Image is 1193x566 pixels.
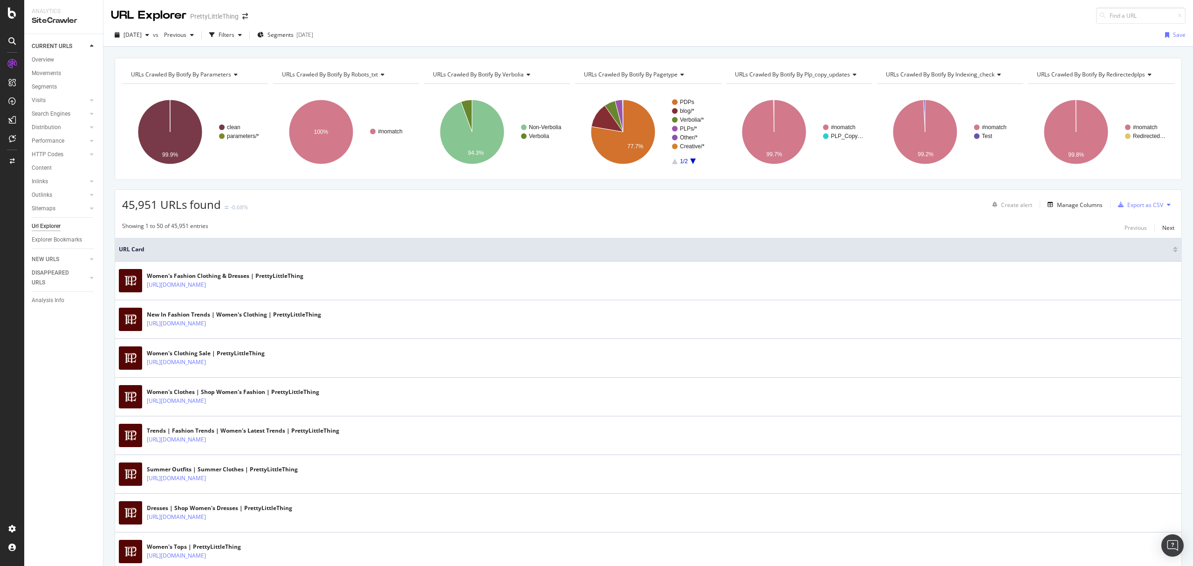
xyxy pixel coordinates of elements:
button: Segments[DATE] [254,28,317,42]
a: Visits [32,96,87,105]
div: CURRENT URLS [32,41,72,51]
div: Segments [32,82,57,92]
h4: URLs Crawled By Botify By parameters [129,67,260,82]
div: Previous [1124,224,1147,232]
a: NEW URLS [32,255,87,264]
img: main image [119,540,142,563]
div: Manage Columns [1057,201,1103,209]
text: PLP_Copy… [831,133,863,139]
a: [URL][DOMAIN_NAME] [147,551,206,560]
div: Save [1173,31,1186,39]
img: main image [119,346,142,370]
button: Filters [206,28,246,42]
button: Manage Columns [1044,199,1103,210]
div: A chart. [122,91,267,173]
svg: A chart. [1028,91,1173,173]
div: DISAPPEARED URLS [32,268,79,288]
a: [URL][DOMAIN_NAME] [147,280,206,290]
span: URLs Crawled By Botify By redirectedplps [1037,70,1145,78]
button: [DATE] [111,28,153,42]
div: Overview [32,55,54,65]
a: Search Engines [32,109,87,119]
h4: URLs Crawled By Botify By robots_txt [280,67,411,82]
div: Export as CSV [1127,201,1163,209]
span: URLs Crawled By Botify By verbolia [433,70,524,78]
div: Performance [32,136,64,146]
span: 2025 Aug. 22nd [123,31,142,39]
text: PLPs/* [680,125,697,132]
a: Sitemaps [32,204,87,214]
h4: URLs Crawled By Botify By pagetype [582,67,713,82]
div: Distribution [32,123,61,132]
text: PDPs [680,99,694,105]
span: Segments [267,31,294,39]
img: Equal [225,206,228,209]
div: PrettyLittleThing [190,12,239,21]
text: 99.8% [1068,152,1084,158]
div: SiteCrawler [32,15,96,26]
a: Inlinks [32,177,87,186]
a: [URL][DOMAIN_NAME] [147,319,206,328]
text: Verbolia [529,133,549,139]
text: clean [227,124,240,131]
button: Save [1161,28,1186,42]
div: Open Intercom Messenger [1161,534,1184,557]
text: Verbolia/* [680,117,704,123]
h4: URLs Crawled By Botify By redirectedplps [1035,67,1166,82]
a: Content [32,163,96,173]
div: Analysis Info [32,296,64,305]
div: URL Explorer [111,7,186,23]
div: arrow-right-arrow-left [242,13,248,20]
div: Sitemaps [32,204,55,214]
a: [URL][DOMAIN_NAME] [147,358,206,367]
text: 99.2% [918,151,933,158]
a: [URL][DOMAIN_NAME] [147,474,206,483]
svg: A chart. [726,91,871,173]
a: Segments [32,82,96,92]
img: main image [119,308,142,331]
a: Distribution [32,123,87,132]
text: Non-Verbolia [529,124,562,131]
div: Url Explorer [32,221,61,231]
img: main image [119,385,142,408]
text: Redirected… [1133,133,1166,139]
text: #nomatch [1133,124,1158,131]
button: Previous [160,28,198,42]
text: parameters/* [227,133,259,139]
text: Creative/* [680,143,705,150]
svg: A chart. [877,91,1022,173]
text: 1/2 [680,158,688,165]
a: Analysis Info [32,296,96,305]
text: #nomatch [982,124,1007,131]
div: Content [32,163,52,173]
text: 99.7% [766,151,782,158]
div: Inlinks [32,177,48,186]
svg: A chart. [273,91,418,173]
button: Previous [1124,222,1147,233]
div: Women's Fashion Clothing & Dresses | PrettyLittleThing [147,272,303,280]
button: Next [1162,222,1174,233]
a: Url Explorer [32,221,96,231]
div: Search Engines [32,109,70,119]
a: HTTP Codes [32,150,87,159]
a: Performance [32,136,87,146]
div: Filters [219,31,234,39]
span: URLs Crawled By Botify By pagetype [584,70,678,78]
text: Test [982,133,993,139]
h4: URLs Crawled By Botify By verbolia [431,67,562,82]
div: Explorer Bookmarks [32,235,82,245]
span: Previous [160,31,186,39]
a: Explorer Bookmarks [32,235,96,245]
input: Find a URL [1096,7,1186,24]
img: main image [119,269,142,292]
div: Analytics [32,7,96,15]
div: Showing 1 to 50 of 45,951 entries [122,222,208,233]
div: Outlinks [32,190,52,200]
h4: URLs Crawled By Botify By plp_copy_updates [733,67,864,82]
div: Women's Clothing Sale | PrettyLittleThing [147,349,265,358]
span: URLs Crawled By Botify By plp_copy_updates [735,70,850,78]
div: -0.68% [230,203,248,211]
span: URLs Crawled By Botify By parameters [131,70,231,78]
